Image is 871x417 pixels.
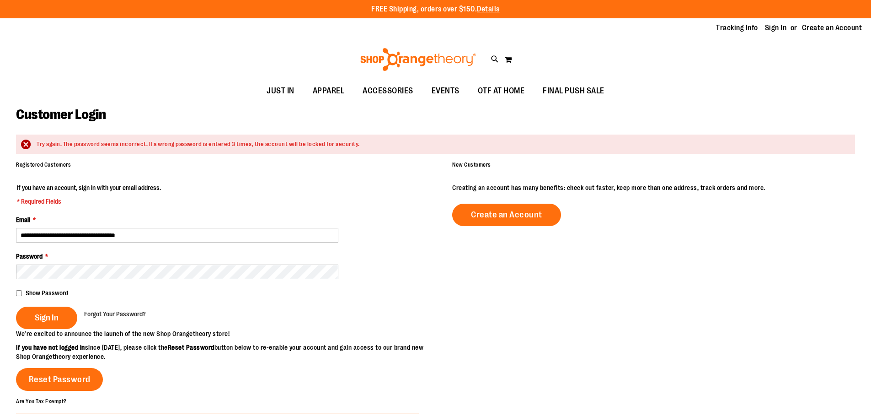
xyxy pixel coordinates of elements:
[16,216,30,223] span: Email
[16,344,85,351] strong: If you have not logged in
[16,398,67,405] strong: Are You Tax Exempt?
[26,289,68,297] span: Show Password
[432,81,460,101] span: EVENTS
[469,81,534,102] a: OTF AT HOME
[16,307,77,329] button: Sign In
[16,162,71,168] strong: Registered Customers
[257,81,304,102] a: JUST IN
[16,368,103,391] a: Reset Password
[543,81,604,101] span: FINAL PUSH SALE
[29,374,91,385] span: Reset Password
[477,5,500,13] a: Details
[534,81,614,102] a: FINAL PUSH SALE
[17,197,161,206] span: * Required Fields
[84,310,146,318] span: Forgot Your Password?
[452,183,855,192] p: Creating an account has many benefits: check out faster, keep more than one address, track orders...
[304,81,354,102] a: APPAREL
[16,343,436,361] p: since [DATE], please click the button below to re-enable your account and gain access to our bran...
[371,4,500,15] p: FREE Shipping, orders over $150.
[35,313,59,323] span: Sign In
[37,140,846,149] div: Try again. The password seems incorrect. If a wrong password is entered 3 times, the account will...
[452,162,491,168] strong: New Customers
[802,23,862,33] a: Create an Account
[471,210,542,220] span: Create an Account
[168,344,214,351] strong: Reset Password
[359,48,477,71] img: Shop Orangetheory
[353,81,422,102] a: ACCESSORIES
[478,81,525,101] span: OTF AT HOME
[267,81,294,101] span: JUST IN
[16,329,436,338] p: We’re excited to announce the launch of the new Shop Orangetheory store!
[313,81,345,101] span: APPAREL
[84,309,146,319] a: Forgot Your Password?
[16,107,106,122] span: Customer Login
[765,23,787,33] a: Sign In
[16,183,162,206] legend: If you have an account, sign in with your email address.
[716,23,758,33] a: Tracking Info
[16,253,43,260] span: Password
[452,204,561,226] a: Create an Account
[363,81,413,101] span: ACCESSORIES
[422,81,469,102] a: EVENTS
